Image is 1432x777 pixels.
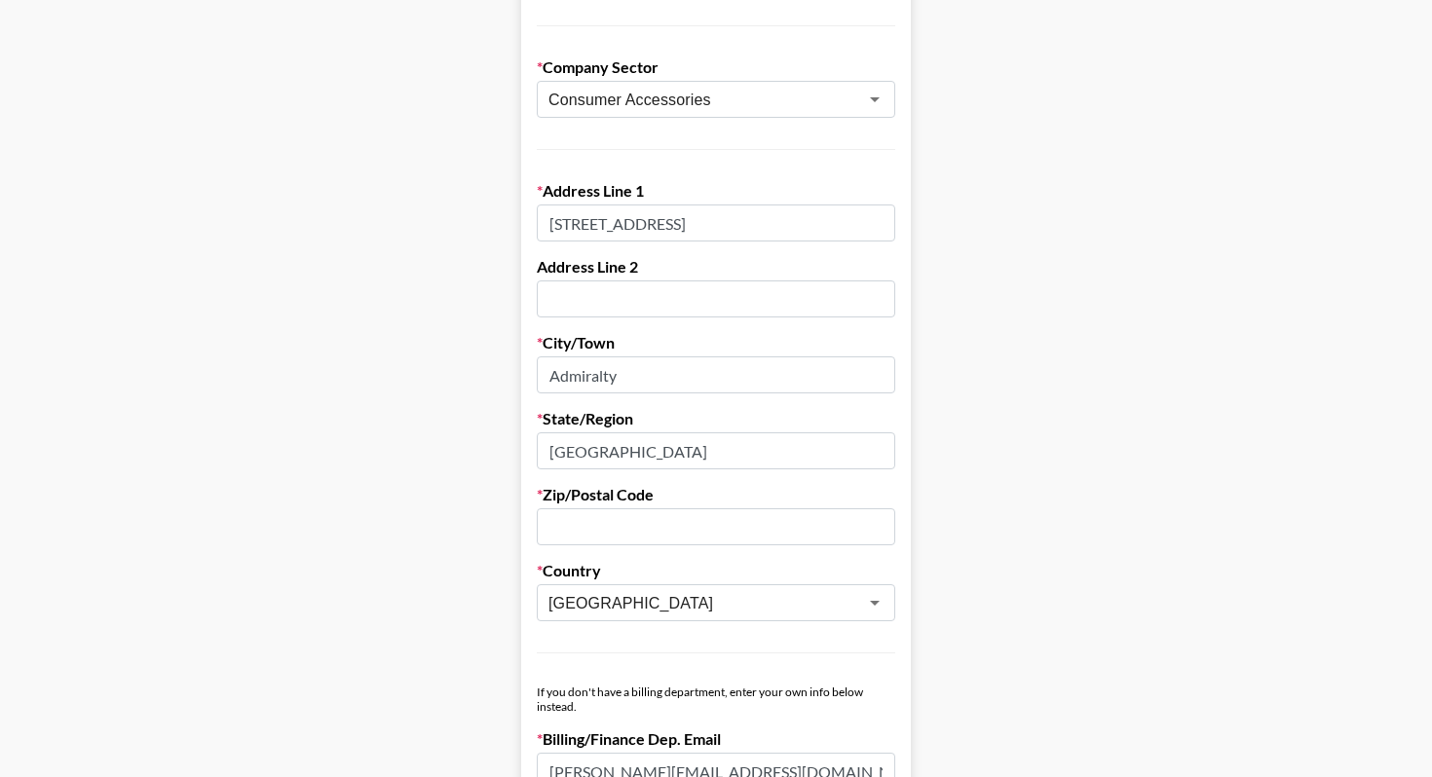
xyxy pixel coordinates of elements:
[537,181,895,201] label: Address Line 1
[537,485,895,504] label: Zip/Postal Code
[537,257,895,277] label: Address Line 2
[537,57,895,77] label: Company Sector
[537,684,895,714] div: If you don't have a billing department, enter your own info below instead.
[537,409,895,428] label: State/Region
[861,589,888,616] button: Open
[537,561,895,580] label: Country
[537,729,895,749] label: Billing/Finance Dep. Email
[537,333,895,352] label: City/Town
[861,86,888,113] button: Open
